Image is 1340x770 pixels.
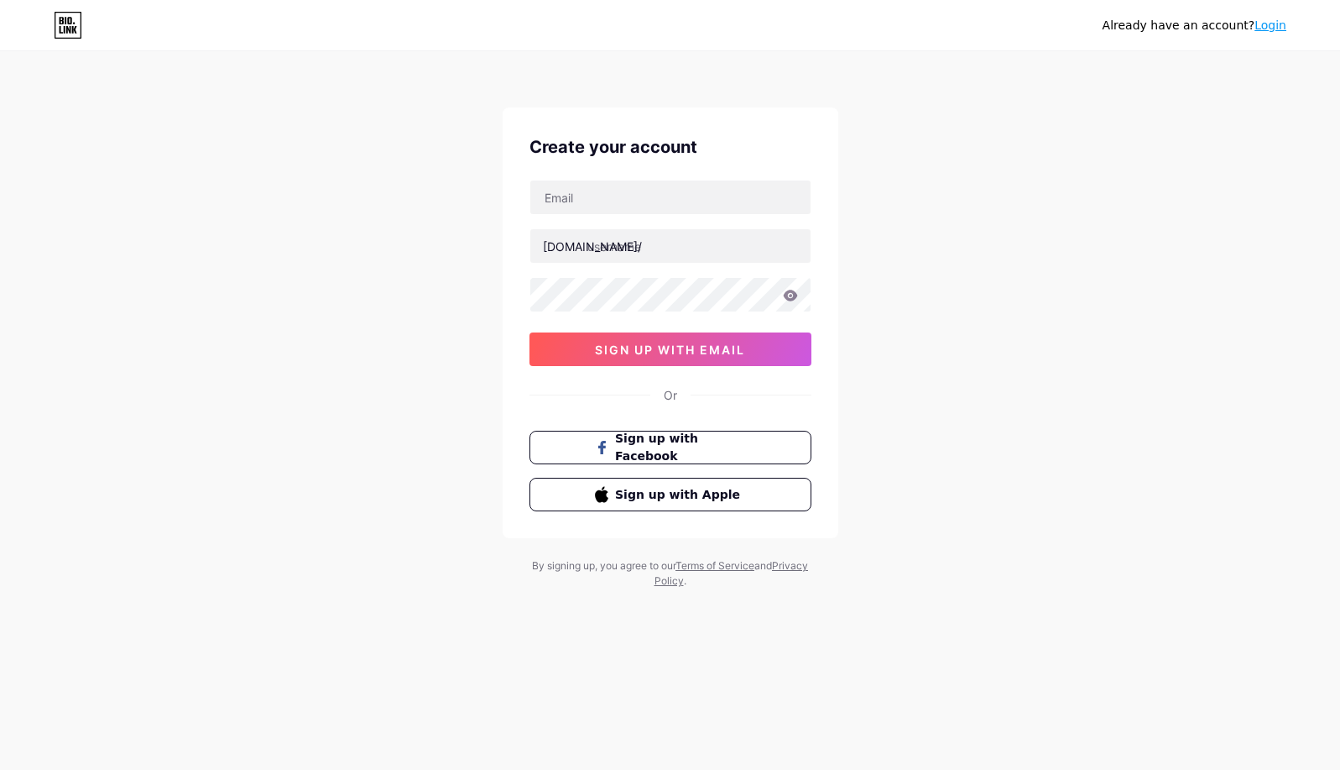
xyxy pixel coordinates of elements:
a: Login [1254,18,1286,32]
div: [DOMAIN_NAME]/ [543,238,642,255]
input: username [530,229,811,263]
div: Create your account [529,134,811,160]
input: Email [530,181,811,214]
div: By signing up, you agree to our and . [528,558,813,589]
button: Sign up with Facebook [529,431,811,464]
div: Or [664,386,677,404]
span: Sign up with Facebook [615,430,745,465]
span: sign up with email [595,343,745,357]
button: sign up with email [529,333,811,366]
button: Sign up with Apple [529,478,811,511]
span: Sign up with Apple [615,486,745,504]
div: Already have an account? [1103,17,1286,34]
a: Terms of Service [675,559,754,572]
